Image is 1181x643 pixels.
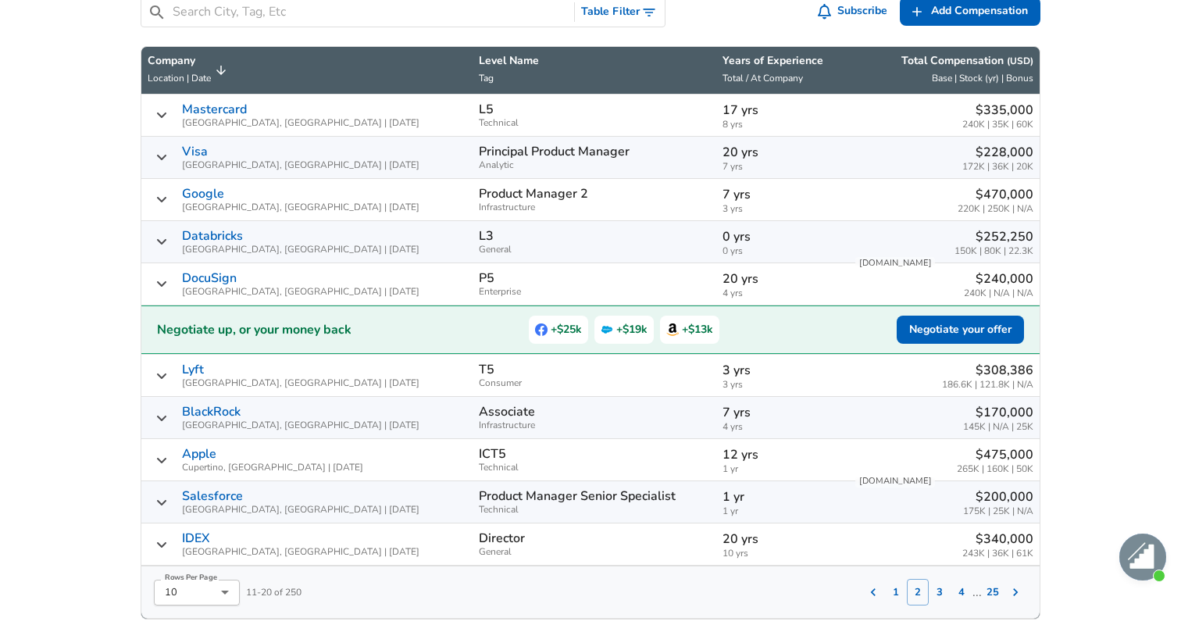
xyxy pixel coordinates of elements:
span: 8 yrs [723,120,842,130]
span: 145K | N/A | 25K [963,422,1033,432]
span: [GEOGRAPHIC_DATA], [GEOGRAPHIC_DATA] | [DATE] [182,378,419,388]
span: 4 yrs [723,288,842,298]
p: 20 yrs [723,530,842,548]
button: 4 [951,579,972,605]
span: Infrastructure [479,420,710,430]
div: Open chat [1119,534,1166,580]
p: $340,000 [962,530,1033,548]
span: Cupertino, [GEOGRAPHIC_DATA] | [DATE] [182,463,363,473]
p: $200,000 [963,488,1033,506]
span: 1 yr [723,506,842,516]
span: 186.6K | 121.8K | N/A [942,380,1033,390]
span: Technical [479,463,710,473]
p: $470,000 [958,185,1033,204]
p: T5 [479,363,494,377]
button: (USD) [1007,55,1033,68]
span: [GEOGRAPHIC_DATA], [GEOGRAPHIC_DATA] | [DATE] [182,160,419,170]
span: 0 yrs [723,246,842,256]
label: Rows Per Page [165,573,217,582]
span: Enterprise [479,287,710,297]
p: $308,386 [942,361,1033,380]
span: 240K | 35K | 60K [962,120,1033,130]
h2: Negotiate up, or your money back [157,320,351,339]
span: Technical [479,118,710,128]
span: Technical [479,505,710,515]
p: 0 yrs [723,227,842,246]
span: +$25k [529,316,588,344]
button: 25 [982,579,1004,605]
p: $240,000 [964,270,1033,288]
span: Base | Stock (yr) | Bonus [932,72,1033,84]
span: Analytic [479,160,710,170]
p: 3 yrs [723,361,842,380]
span: 172K | 36K | 20K [962,162,1033,172]
p: Years of Experience [723,53,842,69]
span: [GEOGRAPHIC_DATA], [GEOGRAPHIC_DATA] | [DATE] [182,420,419,430]
div: 10 [154,580,240,605]
a: Apple [182,447,216,461]
button: Negotiate your offer [897,316,1024,345]
span: 1 yr [723,464,842,474]
button: 2 [907,579,929,605]
span: Add Compensation [931,2,1028,21]
p: $252,250 [954,227,1033,246]
p: Company [148,53,211,69]
span: Location | Date [148,72,211,84]
span: General [479,547,710,557]
p: $228,000 [962,143,1033,162]
span: [GEOGRAPHIC_DATA], [GEOGRAPHIC_DATA] | [DATE] [182,118,419,128]
a: Salesforce [182,489,243,503]
p: L3 [479,229,494,243]
img: Salesforce [601,323,613,336]
span: 220K | 250K | N/A [958,204,1033,214]
span: Tag [479,72,494,84]
span: 10 yrs [723,548,842,559]
span: 4 yrs [723,422,842,432]
span: [GEOGRAPHIC_DATA], [GEOGRAPHIC_DATA] | [DATE] [182,202,419,213]
span: 240K | N/A | N/A [964,288,1033,298]
p: Level Name [479,53,710,69]
a: Lyft [182,363,204,377]
p: 20 yrs [723,143,842,162]
p: 17 yrs [723,101,842,120]
span: 7 yrs [723,162,842,172]
span: [GEOGRAPHIC_DATA], [GEOGRAPHIC_DATA] | [DATE] [182,245,419,255]
p: 20 yrs [723,270,842,288]
span: +$19k [594,316,654,344]
a: Mastercard [182,102,247,116]
span: CompanyLocation | Date [148,53,231,88]
span: 265K | 160K | 50K [957,464,1033,474]
p: $335,000 [962,101,1033,120]
p: L5 [479,102,494,116]
p: Director [479,531,525,545]
a: Databricks [182,229,243,243]
p: $475,000 [957,445,1033,464]
a: BlackRock [182,405,241,419]
p: ... [972,583,982,602]
a: IDEX [182,531,210,545]
a: Negotiate up, or your money backFacebook+$25kSalesforce+$19kAmazon+$13kNegotiate your offer [141,305,1040,355]
p: Product Manager Senior Specialist [479,489,676,503]
p: ICT5 [479,447,506,461]
p: 7 yrs [723,403,842,422]
span: 3 yrs [723,380,842,390]
span: Infrastructure [479,202,710,213]
input: Search City, Tag, Etc [173,2,568,22]
img: Facebook [535,323,548,336]
span: Total Compensation (USD) Base | Stock (yr) | Bonus [854,53,1033,88]
button: 1 [885,579,907,605]
table: Salary Submissions [141,46,1040,620]
span: Consumer [479,378,710,388]
p: Principal Product Manager [479,145,630,159]
span: 150K | 80K | 22.3K [954,246,1033,256]
p: Associate [479,405,535,419]
p: Product Manager 2 [479,187,588,201]
p: P5 [479,271,494,285]
img: Amazon [666,323,679,336]
p: 7 yrs [723,185,842,204]
p: $170,000 [963,403,1033,422]
a: DocuSign [182,271,237,285]
span: [GEOGRAPHIC_DATA], [GEOGRAPHIC_DATA] | [DATE] [182,287,419,297]
span: General [479,245,710,255]
span: Negotiate your offer [909,320,1012,340]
